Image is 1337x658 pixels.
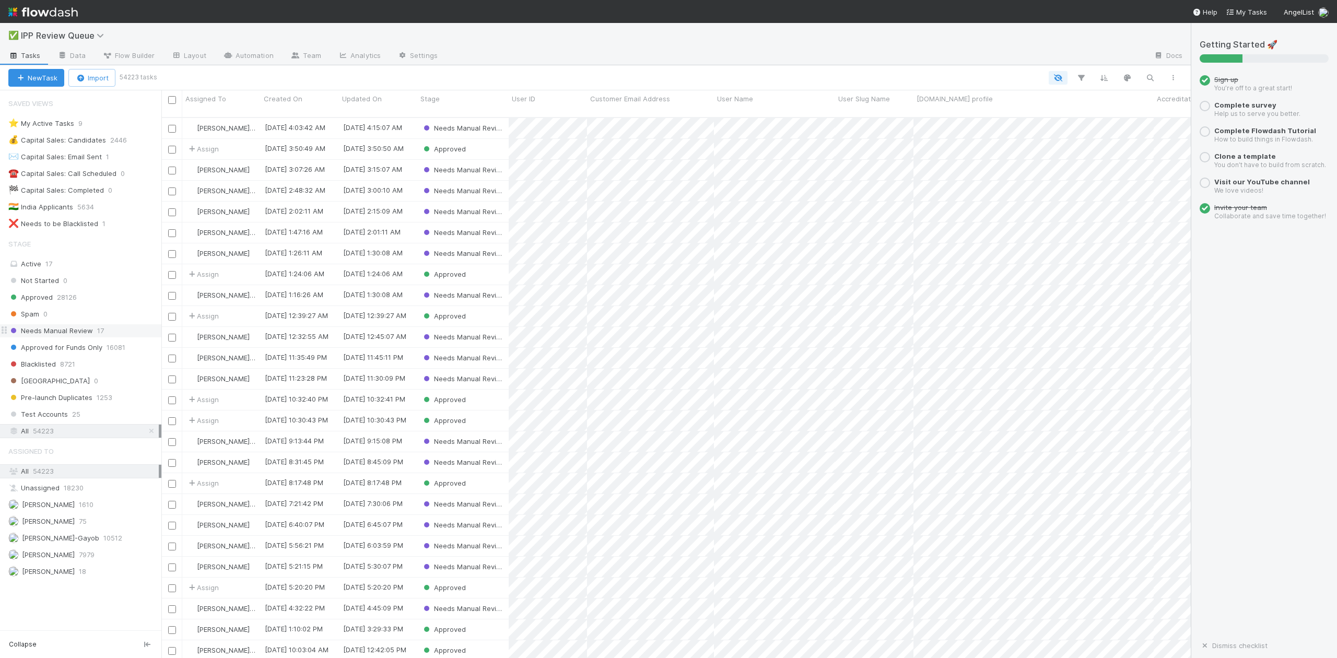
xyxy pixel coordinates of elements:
span: Clone a template [1214,152,1276,160]
span: Assign [186,311,219,321]
input: Toggle Row Selected [168,208,176,216]
span: Approved [8,291,53,304]
span: 28126 [57,291,77,304]
div: Needs Manual Review [421,332,503,342]
div: [DATE] 1:24:06 AM [343,268,403,279]
div: Approved [421,269,466,279]
span: Approved [421,270,466,278]
input: Toggle Row Selected [168,187,176,195]
img: avatar_cd4e5e5e-3003-49e5-bc76-fd776f359de9.png [187,207,195,216]
div: Needs Manual Review [421,164,503,175]
input: Toggle Row Selected [168,125,176,133]
span: 1253 [97,391,112,404]
span: Collapse [9,640,37,649]
img: avatar_ac83cd3a-2de4-4e8f-87db-1b662000a96d.png [8,499,19,510]
input: Toggle Row Selected [168,543,176,550]
span: [PERSON_NAME]-Gayob [197,291,274,299]
span: Needs Manual Review [421,228,506,237]
div: [DATE] 4:32:22 PM [265,603,325,613]
div: [DATE] 7:30:06 PM [343,498,403,509]
span: Created On [264,93,302,104]
input: Toggle Row Selected [168,459,176,467]
img: avatar_45aa71e2-cea6-4b00-9298-a0421aa61a2d.png [187,124,195,132]
span: [GEOGRAPHIC_DATA] [8,374,90,387]
img: avatar_45aa71e2-cea6-4b00-9298-a0421aa61a2d.png [187,186,195,195]
div: [DATE] 1:30:08 AM [343,289,403,300]
div: Approved [421,144,466,154]
div: [DATE] 5:56:21 PM [265,540,324,550]
div: [PERSON_NAME]-Gayob [186,499,255,509]
input: Toggle Row Selected [168,146,176,154]
div: [DATE] 4:45:09 PM [343,603,403,613]
span: 8721 [60,358,75,371]
div: [DATE] 1:30:08 AM [343,248,403,258]
div: [PERSON_NAME] [186,561,250,572]
img: avatar_45aa71e2-cea6-4b00-9298-a0421aa61a2d.png [187,228,195,237]
div: [PERSON_NAME]-Gayob [186,603,255,614]
div: My Active Tasks [8,117,74,130]
a: Docs [1145,48,1191,65]
div: [DATE] 10:32:41 PM [343,394,405,404]
input: Toggle Row Selected [168,375,176,383]
div: [PERSON_NAME]-Gayob [186,123,255,133]
a: Data [49,48,94,65]
div: [PERSON_NAME] [186,332,250,342]
input: Toggle Row Selected [168,417,176,425]
span: Approved for Funds Only [8,341,102,354]
small: 54223 tasks [120,73,157,82]
a: Team [282,48,330,65]
span: 1 [106,150,120,163]
span: Accreditation Entity Type [1157,93,1239,104]
div: [PERSON_NAME] [186,520,250,530]
span: Approved [421,646,466,654]
small: We love videos! [1214,186,1263,194]
div: [PERSON_NAME]-Gayob [186,540,255,551]
span: Approved [421,583,466,592]
div: Needs Manual Review [421,373,503,384]
span: 0 [121,167,135,180]
div: [DATE] 12:39:27 AM [343,310,406,321]
span: Needs Manual Review [421,354,506,362]
span: [PERSON_NAME] [197,562,250,571]
input: Toggle Row Selected [168,626,176,634]
div: Approved [421,478,466,488]
span: [PERSON_NAME] [197,374,250,383]
div: [DATE] 7:21:42 PM [265,498,323,509]
img: avatar_45aa71e2-cea6-4b00-9298-a0421aa61a2d.png [8,533,19,543]
div: [DATE] 2:48:32 AM [265,185,325,195]
span: 0 [63,274,67,287]
span: 0 [108,184,123,197]
div: Needs Manual Review [421,457,503,467]
div: Capital Sales: Completed [8,184,104,197]
span: Assign [186,144,219,154]
input: Toggle Row Selected [168,167,176,174]
div: Needs Manual Review [421,520,503,530]
div: [DATE] 6:03:59 PM [343,540,403,550]
span: Needs Manual Review [421,207,506,216]
span: Not Started [8,274,59,287]
img: avatar_cd4e5e5e-3003-49e5-bc76-fd776f359de9.png [187,625,195,633]
input: Toggle Row Selected [168,522,176,530]
img: avatar_cd4e5e5e-3003-49e5-bc76-fd776f359de9.png [187,521,195,529]
div: [PERSON_NAME] [186,248,250,258]
input: Toggle Row Selected [168,334,176,342]
div: Approved [421,394,466,405]
div: [DATE] 4:15:07 AM [343,122,402,133]
span: IPP Review Queue [21,30,109,41]
div: [PERSON_NAME]-Gayob [186,645,255,655]
span: Needs Manual Review [421,562,506,571]
span: 1 [102,217,116,230]
div: [DATE] 5:21:15 PM [265,561,323,571]
input: Toggle Row Selected [168,438,176,446]
img: avatar_45aa71e2-cea6-4b00-9298-a0421aa61a2d.png [187,542,195,550]
div: [PERSON_NAME]-Gayob [186,185,255,196]
span: Needs Manual Review [421,374,506,383]
div: [PERSON_NAME]-Gayob [186,436,255,446]
img: avatar_c6c9a18c-a1dc-4048-8eac-219674057138.png [8,566,19,577]
span: [PERSON_NAME]-Gayob [197,186,274,195]
span: Assign [186,415,219,426]
span: ☎️ [8,169,19,178]
input: Toggle Row Selected [168,271,176,279]
div: [DATE] 12:45:07 AM [343,331,406,342]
